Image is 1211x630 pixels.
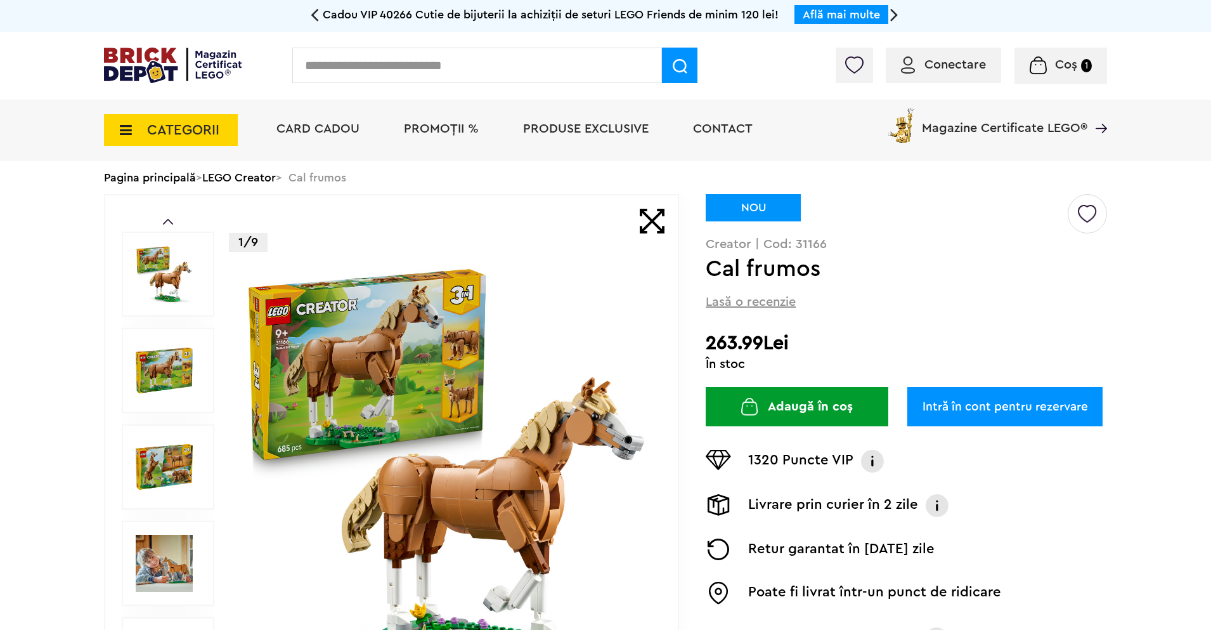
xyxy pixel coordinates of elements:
[404,122,479,135] a: PROMOȚII %
[748,450,853,473] p: 1320 Puncte VIP
[693,122,753,135] a: Contact
[860,450,885,473] img: Info VIP
[922,105,1087,135] span: Magazine Certificate LEGO®
[1081,59,1092,72] small: 1
[748,582,1001,605] p: Poate fi livrat într-un punct de ridicare
[136,438,193,495] img: Cal frumos LEGO 31166
[163,219,173,225] a: Prev
[901,58,986,71] a: Conectare
[924,58,986,71] span: Conectare
[276,122,359,135] a: Card Cadou
[706,387,888,426] button: Adaugă în coș
[229,233,268,252] p: 1/9
[706,582,731,605] img: Easybox
[136,342,193,399] img: Cal frumos
[1055,58,1077,71] span: Coș
[104,172,196,183] a: Pagina principală
[706,539,731,560] img: Returnare
[924,494,950,517] img: Info livrare prin curier
[1087,105,1107,118] a: Magazine Certificate LEGO®
[803,9,880,20] a: Află mai multe
[748,539,935,560] p: Retur garantat în [DATE] zile
[706,258,1066,280] h1: Cal frumos
[706,358,1107,371] div: În stoc
[523,122,649,135] a: Produse exclusive
[104,161,1107,194] div: > > Cal frumos
[706,494,731,516] img: Livrare
[706,332,1107,355] h2: 263.99Lei
[706,293,796,311] span: Lasă o recenzie
[706,194,801,221] div: NOU
[136,535,193,592] img: Seturi Lego Cal frumos
[147,123,219,137] span: CATEGORII
[323,9,779,20] span: Cadou VIP 40266 Cutie de bijuterii la achiziții de seturi LEGO Friends de minim 120 lei!
[706,450,731,470] img: Puncte VIP
[907,387,1103,426] a: Intră în cont pentru rezervare
[706,238,1107,251] p: Creator | Cod: 31166
[136,246,193,303] img: Cal frumos
[748,494,918,517] p: Livrare prin curier în 2 zile
[202,172,276,183] a: LEGO Creator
